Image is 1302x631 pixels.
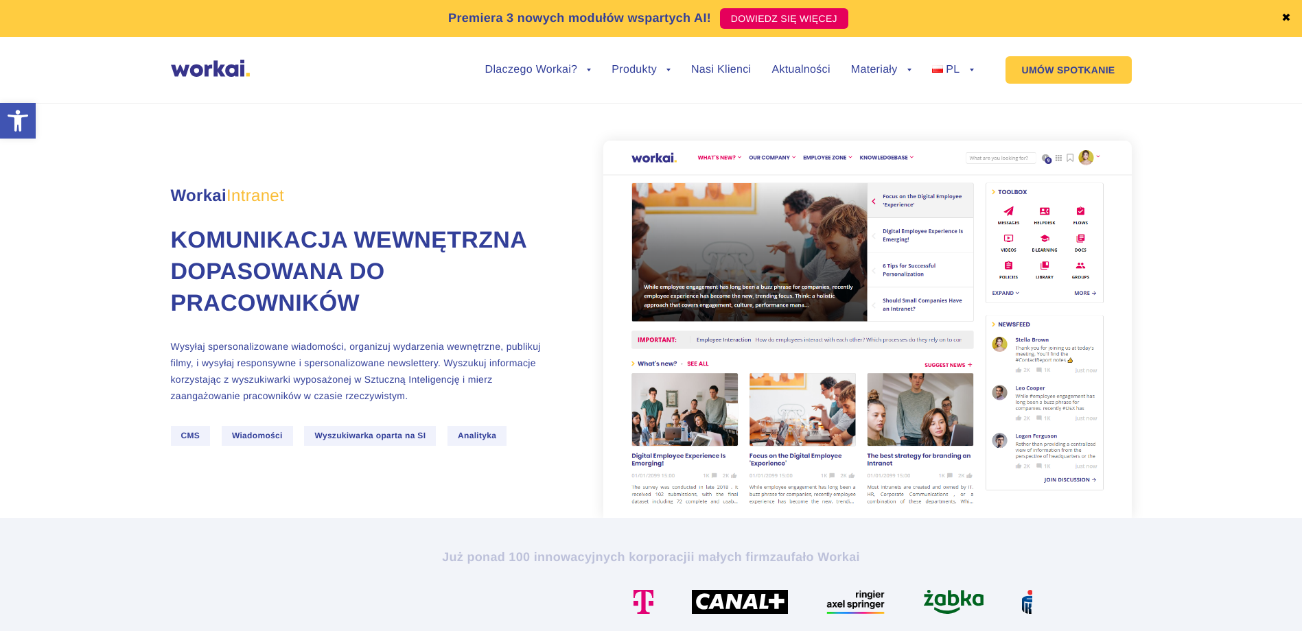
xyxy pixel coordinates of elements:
[171,225,548,320] h1: Komunikacja wewnętrzna dopasowana do pracowników
[171,338,548,404] p: Wysyłaj spersonalizowane wiadomości, organizuj wydarzenia wewnętrzne, publikuj filmy, i wysyłaj r...
[485,64,592,75] a: Dlaczego Workai?
[171,426,211,446] span: CMS
[222,426,293,446] span: Wiadomości
[171,171,284,204] span: Workai
[1281,13,1291,24] a: ✖
[690,550,769,564] i: i małych firm
[851,64,911,75] a: Materiały
[612,64,671,75] a: Produkty
[270,549,1032,565] h2: Już ponad 100 innowacyjnych korporacji zaufało Workai
[691,64,751,75] a: Nasi Klienci
[771,64,830,75] a: Aktualności
[448,9,711,27] p: Premiera 3 nowych modułów wspartych AI!
[1005,56,1132,84] a: UMÓW SPOTKANIE
[946,64,960,75] span: PL
[226,187,284,205] em: Intranet
[447,426,507,446] span: Analityka
[304,426,436,446] span: Wyszukiwarka oparta na SI
[720,8,848,29] a: DOWIEDZ SIĘ WIĘCEJ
